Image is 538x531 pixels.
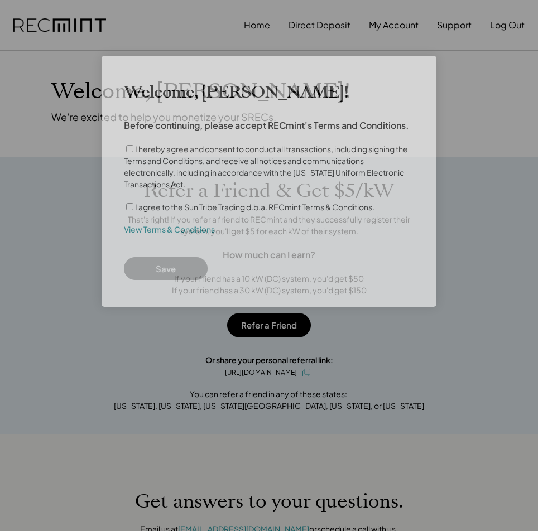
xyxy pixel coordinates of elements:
a: View Terms & Conditions [124,224,215,235]
h4: Before continuing, please accept RECmint's Terms and Conditions. [124,119,409,132]
h3: Welcome, [PERSON_NAME]! [124,83,348,103]
label: I hereby agree and consent to conduct all transactions, including signing the Terms and Condition... [124,144,408,189]
label: I agree to the Sun Tribe Trading d.b.a. RECmint Terms & Conditions. [135,202,374,212]
button: Save [124,257,208,280]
